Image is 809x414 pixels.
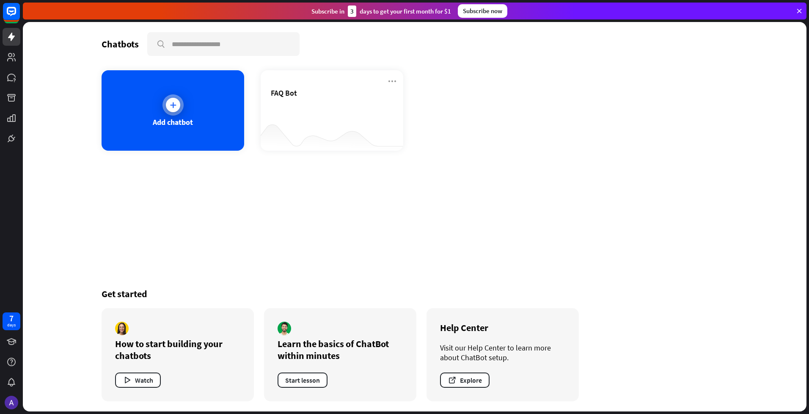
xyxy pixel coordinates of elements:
div: Chatbots [102,38,139,50]
div: Subscribe in days to get your first month for $1 [311,6,451,17]
div: days [7,322,16,328]
img: author [278,322,291,335]
div: 3 [348,6,356,17]
div: Add chatbot [153,117,193,127]
div: Help Center [440,322,565,334]
button: Open LiveChat chat widget [7,3,32,29]
button: Start lesson [278,373,327,388]
div: 7 [9,315,14,322]
img: author [115,322,129,335]
div: Learn the basics of ChatBot within minutes [278,338,403,362]
div: Subscribe now [458,4,507,18]
span: FAQ Bot [271,88,297,98]
div: How to start building your chatbots [115,338,240,362]
button: Explore [440,373,490,388]
a: 7 days [3,312,20,330]
button: Watch [115,373,161,388]
div: Visit our Help Center to learn more about ChatBot setup. [440,343,565,362]
div: Get started [102,288,728,300]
